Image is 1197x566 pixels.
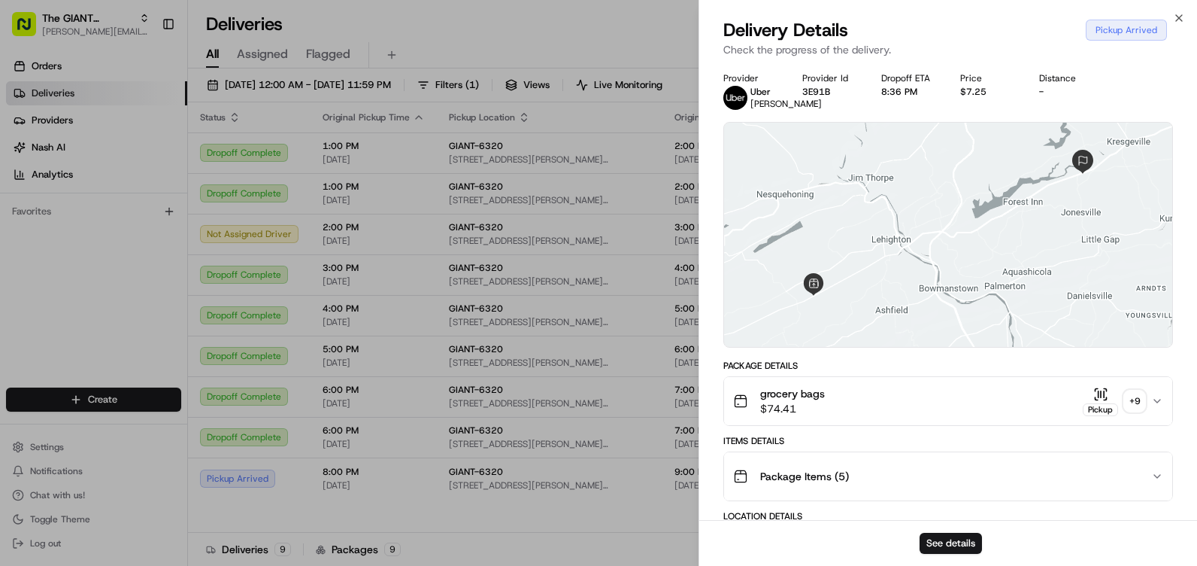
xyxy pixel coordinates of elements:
div: - [1039,86,1094,98]
div: Past conversations [15,196,96,208]
button: See details [920,533,982,554]
a: Powered byPylon [106,332,182,344]
p: Check the progress of the delivery. [723,42,1173,57]
input: Clear [39,97,248,113]
span: [PERSON_NAME] [750,98,822,110]
span: Package Items ( 5 ) [760,469,849,484]
img: profile_uber_ahold_partner.png [723,86,747,110]
div: 💻 [127,297,139,309]
span: [DATE] [50,233,80,245]
img: 8016278978528_b943e370aa5ada12b00a_72.png [32,144,59,171]
div: Pickup [1083,403,1118,416]
div: + 9 [1124,391,1145,412]
div: Provider Id [802,72,857,84]
div: 📗 [15,297,27,309]
button: Package Items (5) [724,452,1172,501]
div: Items Details [723,435,1173,447]
button: grocery bags$74.41Pickup+9 [724,377,1172,425]
div: Price [960,72,1015,84]
span: API Documentation [142,296,241,311]
button: Pickup+9 [1083,387,1145,416]
a: 💻API Documentation [121,290,247,317]
a: 📗Knowledge Base [9,290,121,317]
p: Welcome 👋 [15,60,274,84]
div: Start new chat [68,144,247,159]
div: $7.25 [960,86,1015,98]
div: Package Details [723,360,1173,372]
span: Delivery Details [723,18,848,42]
button: Start new chat [256,148,274,166]
button: Pickup [1083,387,1118,416]
span: Knowledge Base [30,296,115,311]
div: Distance [1039,72,1094,84]
img: 1736555255976-a54dd68f-1ca7-489b-9aae-adbdc363a1c4 [15,144,42,171]
span: $74.41 [760,401,825,416]
span: grocery bags [760,386,825,401]
span: Pylon [150,333,182,344]
div: We're available if you need us! [68,159,207,171]
img: Nash [15,15,45,45]
div: Provider [723,72,778,84]
div: Dropoff ETA [881,72,936,84]
button: 3E91B [802,86,830,98]
div: Location Details [723,510,1173,522]
div: 8:36 PM [881,86,936,98]
button: See all [233,193,274,211]
span: Uber [750,86,771,98]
